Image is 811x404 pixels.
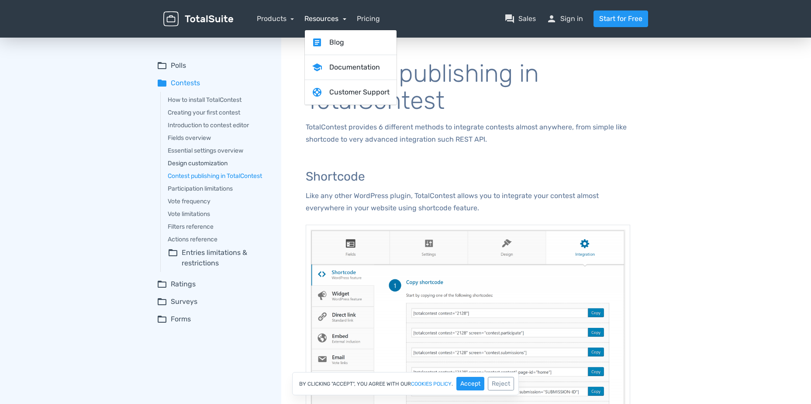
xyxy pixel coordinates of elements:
a: articleBlog [305,30,397,55]
summary: folder_openSurveys [157,296,269,307]
a: schoolDocumentation [305,55,397,80]
span: folder [157,78,167,88]
span: folder_open [157,314,167,324]
summary: folder_openForms [157,314,269,324]
a: Actions reference [168,235,269,244]
p: TotalContest provides 6 different methods to integrate contests almost anywhere, from simple like... [306,121,630,146]
a: supportCustomer Support [305,80,397,105]
a: Vote limitations [168,209,269,219]
a: Vote frequency [168,197,269,206]
span: article [312,37,322,48]
span: folder_open [157,279,167,289]
a: Contest publishing in TotalContest [168,171,269,181]
a: question_answerSales [504,14,536,24]
span: folder_open [157,296,167,307]
img: TotalSuite for WordPress [163,11,233,27]
a: Essential settings overview [168,146,269,155]
span: folder_open [157,60,167,71]
a: Filters reference [168,222,269,231]
div: By clicking "Accept", you agree with our . [292,372,519,395]
a: Pricing [357,14,380,24]
h3: Shortcode [306,170,630,184]
span: support [312,87,322,98]
summary: folder_openEntries limitations & restrictions [168,247,269,268]
a: cookies policy [411,381,452,387]
span: person [546,14,557,24]
a: How to install TotalContest [168,95,269,104]
span: folder_open [168,247,178,268]
summary: folder_openPolls [157,60,269,71]
a: Start for Free [594,10,648,27]
a: Creating your first contest [168,108,269,117]
a: Participation limitations [168,184,269,193]
a: Products [257,14,294,23]
p: Like any other WordPress plugin, TotalContest allows you to integrate your contest almost everywh... [306,190,630,214]
summary: folderContests [157,78,269,88]
h1: Contest publishing in TotalContest [306,60,630,114]
span: school [312,62,322,73]
summary: folder_openRatings [157,279,269,289]
button: Reject [488,377,514,390]
button: Accept [456,377,484,390]
a: Resources [304,14,346,23]
a: Design customization [168,159,269,168]
span: question_answer [504,14,515,24]
a: Introduction to contest editor [168,121,269,130]
a: Fields overview [168,133,269,143]
a: personSign in [546,14,583,24]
